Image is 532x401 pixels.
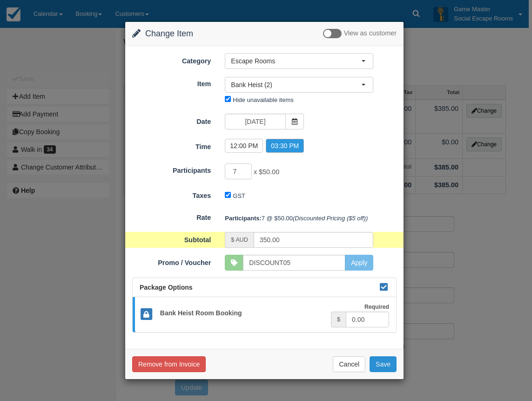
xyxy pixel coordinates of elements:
em: (Discounted Pricing ($5 off)) [293,215,368,222]
label: Promo / Voucher [125,255,218,268]
label: Time [125,139,218,152]
label: GST [233,192,245,199]
label: 03:30 PM [266,139,304,153]
label: Subtotal [125,232,218,245]
strong: Required [364,304,389,310]
label: Date [125,114,218,127]
span: x $50.00 [254,168,279,176]
a: Bank Heist Room Booking Required $ [133,297,396,332]
input: Participants [225,163,252,179]
button: Save [370,356,397,372]
button: Remove from Invoice [132,356,206,372]
label: Rate [125,210,218,223]
button: Cancel [333,356,365,372]
button: Escape Rooms [225,53,373,69]
label: Category [125,53,218,66]
strong: Participants [225,215,261,222]
span: View as customer [344,30,397,37]
label: 12:00 PM [225,139,263,153]
button: Bank Heist (2) [225,77,373,93]
label: Hide unavailable items [233,96,293,103]
label: Item [125,76,218,89]
span: Change Item [145,29,193,38]
span: Bank Heist (2) [231,80,361,89]
label: Taxes [125,188,218,201]
span: Package Options [140,284,193,291]
small: $ [337,316,340,323]
span: Escape Rooms [231,56,361,66]
small: $ AUD [231,237,248,243]
h5: Bank Heist Room Booking [153,310,331,317]
div: 7 @ $50.00 [218,211,404,226]
label: Participants [125,163,218,176]
button: Apply [345,255,373,271]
